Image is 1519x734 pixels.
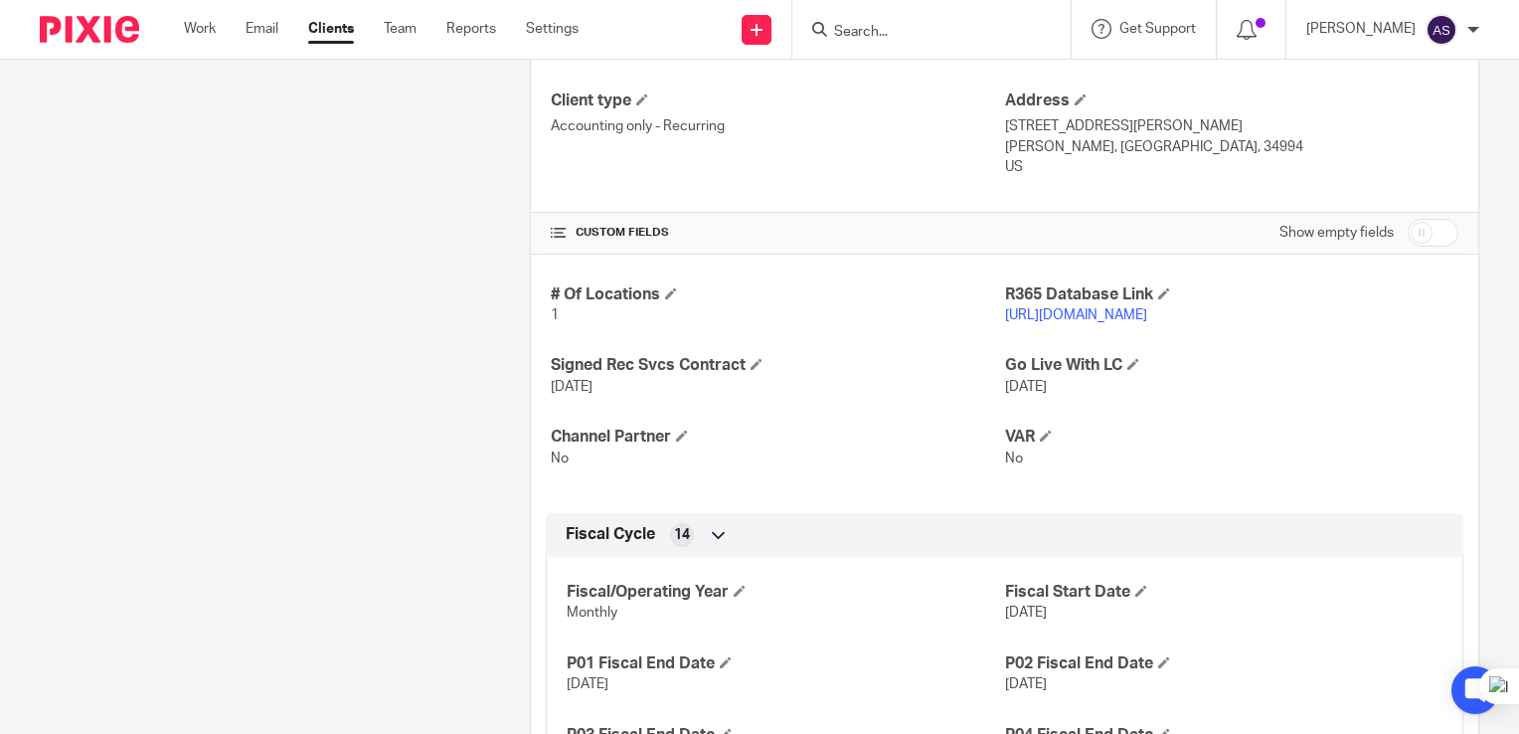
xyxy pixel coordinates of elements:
[1005,452,1023,465] span: No
[551,380,592,394] span: [DATE]
[567,677,608,691] span: [DATE]
[1119,22,1196,36] span: Get Support
[832,24,1011,42] input: Search
[1005,582,1442,603] h4: Fiscal Start Date
[526,19,579,39] a: Settings
[1005,308,1147,322] a: [URL][DOMAIN_NAME]
[674,525,690,545] span: 14
[1279,223,1394,243] label: Show empty fields
[1005,677,1047,691] span: [DATE]
[551,355,1004,376] h4: Signed Rec Svcs Contract
[1005,380,1047,394] span: [DATE]
[1005,116,1458,136] p: [STREET_ADDRESS][PERSON_NAME]
[551,452,569,465] span: No
[551,91,1004,111] h4: Client type
[1005,427,1458,448] h4: VAR
[1005,653,1442,674] h4: P02 Fiscal End Date
[1426,14,1457,46] img: svg%3E
[551,284,1004,305] h4: # Of Locations
[551,427,1004,448] h4: Channel Partner
[40,16,139,43] img: Pixie
[1306,19,1416,39] p: [PERSON_NAME]
[567,653,1004,674] h4: P01 Fiscal End Date
[551,225,1004,241] h4: CUSTOM FIELDS
[566,524,655,545] span: Fiscal Cycle
[1005,137,1458,157] p: [PERSON_NAME], [GEOGRAPHIC_DATA], 34994
[308,19,354,39] a: Clients
[1005,355,1458,376] h4: Go Live With LC
[1005,606,1047,620] span: [DATE]
[551,308,559,322] span: 1
[567,582,1004,603] h4: Fiscal/Operating Year
[246,19,278,39] a: Email
[567,606,617,620] span: Monthly
[184,19,216,39] a: Work
[1005,157,1458,177] p: US
[1005,284,1458,305] h4: R365 Database Link
[384,19,417,39] a: Team
[446,19,496,39] a: Reports
[1005,91,1458,111] h4: Address
[551,116,1004,136] p: Accounting only - Recurring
